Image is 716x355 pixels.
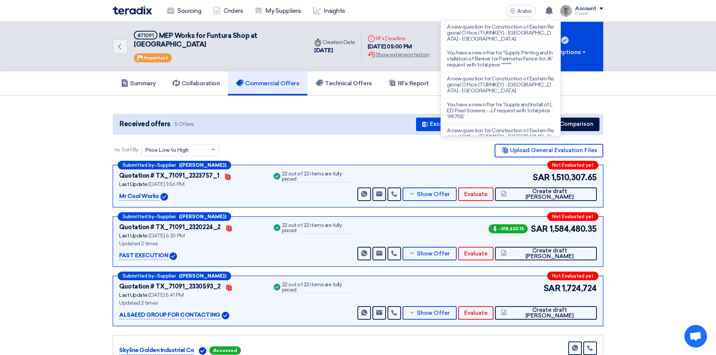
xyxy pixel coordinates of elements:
span: Last Update [119,233,148,239]
a: Orders [207,3,249,19]
a: RFx Report [380,71,437,95]
font: RFx Deadline [376,35,406,42]
img: Teradix logo [113,6,152,15]
font: Show extension history [376,51,429,58]
span: Submitted by [123,214,154,219]
font: Account [575,5,596,12]
font: Sourcing [177,7,201,14]
span: Evaluate [464,310,487,316]
a: My Suppliers [249,3,307,19]
img: Verified Account [170,252,177,260]
div: Quotation # TX_71091_2320224_2 [119,223,221,232]
a: Sourcing [161,3,207,19]
div: 22 out of 22 items are fully priced [282,282,356,293]
button: Show Offer [403,306,457,320]
div: Updated 2 times [119,240,263,248]
span: [DATE] 5:41 PM [148,292,183,298]
span: Not Evaluated yet [552,163,593,168]
div: Updated 2 times [119,299,263,307]
button: Show Offer [403,247,457,260]
button: Create draft [PERSON_NAME] [495,306,597,320]
p: Skyline Golden Industrial Co [119,346,194,355]
font: [DATE] 05:00 PM [368,43,412,50]
span: Show Offer [417,251,450,257]
button: Evaluate [458,247,493,260]
img: Verified Account [199,347,206,355]
span: 5 Offers [175,121,194,128]
span: 1,724,724 [562,282,597,295]
span: Supplier [157,163,176,168]
font: Creation Date [322,39,355,45]
span: 1,584,480.35 [549,223,597,235]
font: You have a new offer for 'Supply and Install of LED Pixel Screens - JJ' request with total price ... [447,101,553,120]
button: Create draft [PERSON_NAME] [495,187,597,201]
a: Collaboration [164,71,228,95]
span: Submitted by [123,273,154,278]
div: Quotation # TX_71091_2330593_2 [119,282,221,291]
h5: MEP Works for Funtura Shop at Al-Ahsa Mall [134,31,299,49]
font: Collaboration [182,80,220,87]
font: MEP Works for Funtura Shop at [GEOGRAPHIC_DATA] [134,32,257,48]
font: A new question for Construction of Eastern Regional Office (TURNKEY) - [GEOGRAPHIC_DATA] - [GEOGR... [447,127,554,146]
font: Received offers [120,120,170,128]
button: Arabic [506,5,536,17]
span: [DATE] 3:56 PM [148,181,184,187]
span: Last Update [119,181,148,187]
font: Important [144,55,168,60]
span: -318,620.15 [489,224,528,233]
font: Arabic [517,8,532,14]
span: Create draft [PERSON_NAME] [509,248,591,259]
button: RFx Options [528,22,603,71]
span: Not Evaluated yet [552,273,593,278]
div: Quotation # TX_71091_2323757_1 [119,171,219,180]
font: RFx Report [398,80,429,87]
span: SAR [533,171,550,184]
font: A new question for Construction of Eastern Regional Office (TURNKEY) - [GEOGRAPHIC_DATA] - [GEOGR... [447,76,554,94]
font: [DATE] [314,47,333,54]
span: Evaluate [464,192,487,197]
span: Create draft [PERSON_NAME] [509,307,591,319]
a: Purchase Orders [437,71,509,95]
font: RFx Options [545,48,581,56]
font: Technical Offers [325,80,372,87]
p: FAST EXECUTION [119,251,168,260]
button: Excel Sheet Comparison [416,118,504,131]
img: IMG_1753965247717.jpg [560,5,572,17]
button: Evaluate [458,187,493,201]
img: Verified Account [222,312,229,319]
span: Submitted by [123,163,154,168]
span: Sort By [122,146,138,154]
button: Create draft [PERSON_NAME] [495,247,597,260]
button: Upload General Evaluation Files [495,144,603,157]
span: Supplier [157,214,176,219]
font: Commercial Offers [245,80,299,87]
b: ([PERSON_NAME]) [179,273,226,278]
font: Insights [324,7,345,14]
span: Price Low to High [145,146,189,154]
div: – [118,161,231,169]
span: Last Update [119,292,148,298]
span: Create draft [PERSON_NAME] [509,189,591,200]
span: Evaluate [464,251,487,257]
a: Insights [307,3,351,19]
img: Verified Account [160,193,168,201]
button: Evaluate [458,306,493,320]
span: SAR [543,282,561,295]
div: 22 out of 22 items are fully priced [282,223,356,234]
span: Accessed [209,346,241,355]
span: SAR [531,223,548,235]
b: ([PERSON_NAME]) [179,214,226,219]
span: Show Offer [417,192,450,197]
font: You have a new offer for 'Supply, Printing and Installation of Banner for Perimeter Fence for JK'... [447,50,553,68]
div: 22 out of 22 items are fully priced [282,171,356,183]
font: Summary [130,80,156,87]
p: Mr Cool Works [119,192,159,201]
p: ALSAEED GROUP FOR CONTACTING [119,311,220,320]
a: Technical Offers [307,71,380,95]
b: ([PERSON_NAME]) [179,163,226,168]
span: Not Evaluated yet [552,214,593,219]
div: – [118,212,231,221]
span: Supplier [157,273,176,278]
a: Open chat [684,325,707,347]
button: Show Offer [403,187,457,201]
